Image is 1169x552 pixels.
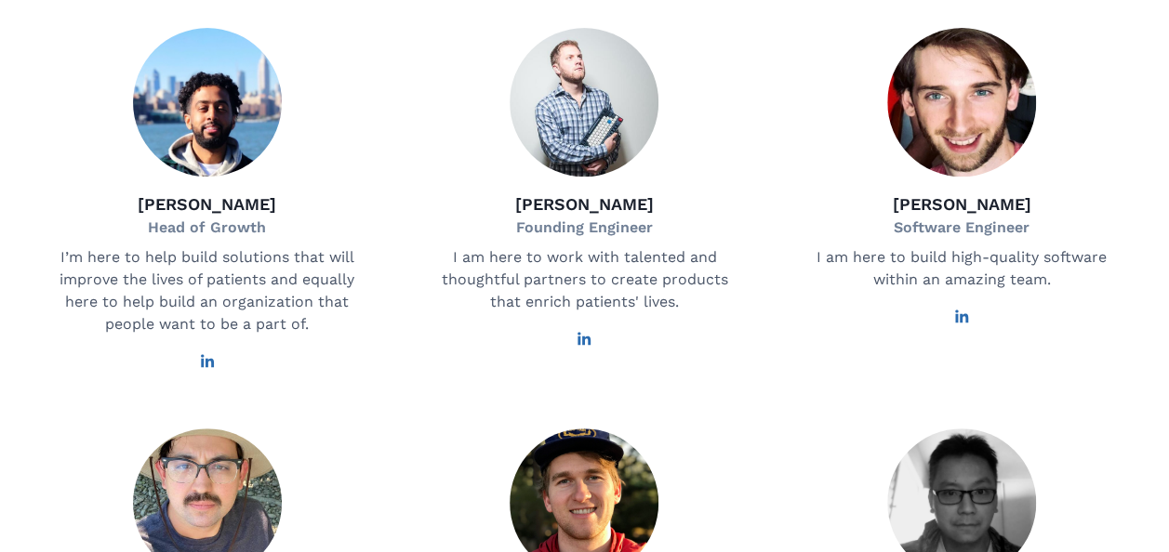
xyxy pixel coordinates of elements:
p: I am here to work with talented and thoughtful partners to create products that enrich patients' ... [435,246,733,313]
p: I’m here to help build solutions that will improve the lives of patients and equally here to help... [59,246,356,335]
img: Agustín Brandoni [887,28,1036,177]
img: Fadhi Ali [133,28,282,177]
p: Head of Growth [138,217,276,239]
p: Founding Engineer [515,217,654,239]
p: [PERSON_NAME] [893,191,1031,217]
p: [PERSON_NAME] [515,191,654,217]
p: Software Engineer [893,217,1031,239]
p: I am here to build high-quality software within an amazing team. [813,246,1110,291]
p: [PERSON_NAME] [138,191,276,217]
img: Drew Baumann [510,28,658,177]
